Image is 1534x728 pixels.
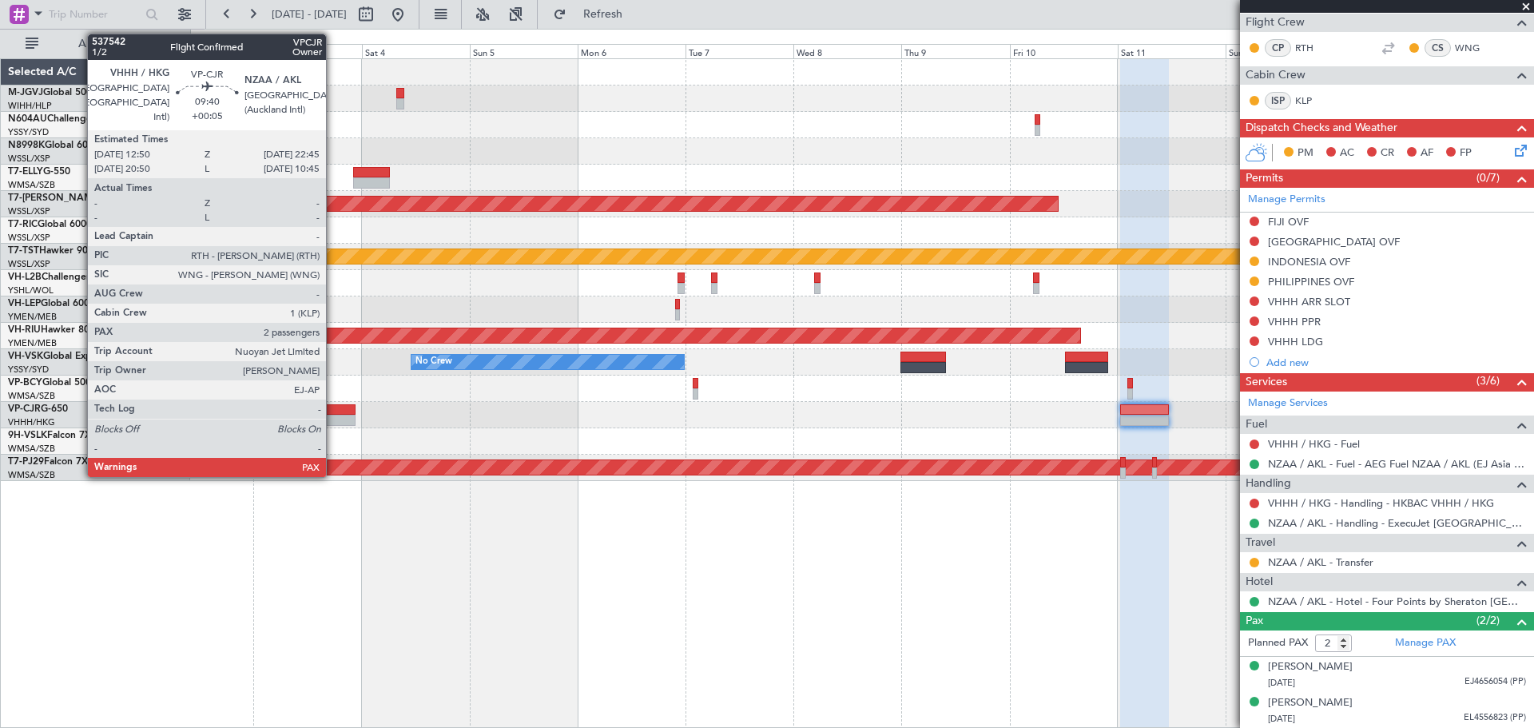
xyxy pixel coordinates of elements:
[1268,713,1295,725] span: [DATE]
[49,2,141,26] input: Trip Number
[8,273,110,282] a: VH-L2BChallenger 604
[1268,437,1360,451] a: VHHH / HKG - Fuel
[1464,675,1526,689] span: EJ4656054 (PP)
[8,364,49,376] a: YSSY/SYD
[8,378,42,388] span: VP-BCY
[570,9,637,20] span: Refresh
[8,404,68,414] a: VP-CJRG-650
[415,350,452,374] div: No Crew
[1246,14,1305,32] span: Flight Crew
[1226,44,1333,58] div: Sun 12
[1268,555,1373,569] a: NZAA / AKL - Transfer
[8,246,105,256] a: T7-TSTHawker 900XP
[1248,635,1308,651] label: Planned PAX
[1340,145,1354,161] span: AC
[8,258,50,270] a: WSSL/XSP
[362,44,470,58] div: Sat 4
[8,141,99,150] a: N8998KGlobal 6000
[8,100,52,112] a: WIHH/HLP
[1381,145,1394,161] span: CR
[8,457,44,467] span: T7-PJ29
[8,352,131,361] a: VH-VSKGlobal Express XRS
[1268,457,1526,471] a: NZAA / AKL - Fuel - AEG Fuel NZAA / AKL (EJ Asia Only)
[1268,695,1353,711] div: [PERSON_NAME]
[1246,416,1267,434] span: Fuel
[18,31,173,57] button: All Aircraft
[8,378,97,388] a: VP-BCYGlobal 5000
[1268,496,1494,510] a: VHHH / HKG - Handling - HKBAC VHHH / HKG
[8,352,43,361] span: VH-VSK
[1395,635,1456,651] a: Manage PAX
[8,457,88,467] a: T7-PJ29Falcon 7X
[8,220,92,229] a: T7-RICGlobal 6000
[8,141,45,150] span: N8998K
[42,38,169,50] span: All Aircraft
[8,246,39,256] span: T7-TST
[8,416,55,428] a: VHHH/HKG
[1246,573,1273,591] span: Hotel
[145,44,253,58] div: Thu 2
[1455,41,1491,55] a: WNG
[8,443,55,455] a: WMSA/SZB
[1476,612,1500,629] span: (2/2)
[8,205,50,217] a: WSSL/XSP
[8,88,43,97] span: M-JGVJ
[8,114,116,124] a: N604AUChallenger 604
[1010,44,1118,58] div: Fri 10
[8,284,54,296] a: YSHL/WOL
[8,469,55,481] a: WMSA/SZB
[8,114,47,124] span: N604AU
[8,273,42,282] span: VH-L2B
[546,2,642,27] button: Refresh
[1246,66,1305,85] span: Cabin Crew
[1464,711,1526,725] span: EL4556823 (PP)
[1295,93,1331,108] a: KLP
[8,167,43,177] span: T7-ELLY
[1268,215,1309,229] div: FIJI OVF
[1298,145,1313,161] span: PM
[193,32,221,46] div: [DATE]
[8,325,41,335] span: VH-RIU
[1246,612,1263,631] span: Pax
[1295,41,1331,55] a: RTH
[1248,396,1328,412] a: Manage Services
[793,44,901,58] div: Wed 8
[8,88,97,97] a: M-JGVJGlobal 5000
[470,44,578,58] div: Sun 5
[1268,315,1321,328] div: VHHH PPR
[8,232,50,244] a: WSSL/XSP
[1421,145,1433,161] span: AF
[1246,475,1291,493] span: Handling
[1118,44,1226,58] div: Sat 11
[686,44,793,58] div: Tue 7
[8,153,50,165] a: WSSL/XSP
[1248,192,1325,208] a: Manage Permits
[1460,145,1472,161] span: FP
[8,311,57,323] a: YMEN/MEB
[1268,335,1323,348] div: VHHH LDG
[8,193,155,203] a: T7-[PERSON_NAME]Global 7500
[1425,39,1451,57] div: CS
[8,179,55,191] a: WMSA/SZB
[1268,516,1526,530] a: NZAA / AKL - Handling - ExecuJet [GEOGRAPHIC_DATA] FBO NZAA / [GEOGRAPHIC_DATA]
[8,193,101,203] span: T7-[PERSON_NAME]
[1246,534,1275,552] span: Travel
[8,299,41,308] span: VH-LEP
[1268,275,1354,288] div: PHILIPPINES OVF
[1268,235,1400,249] div: [GEOGRAPHIC_DATA] OVF
[1268,295,1350,308] div: VHHH ARR SLOT
[1246,373,1287,392] span: Services
[253,44,361,58] div: Fri 3
[1246,169,1283,188] span: Permits
[901,44,1009,58] div: Thu 9
[8,299,95,308] a: VH-LEPGlobal 6000
[8,404,41,414] span: VP-CJR
[1268,255,1350,269] div: INDONESIA OVF
[1268,595,1526,608] a: NZAA / AKL - Hotel - Four Points by Sheraton [GEOGRAPHIC_DATA] [GEOGRAPHIC_DATA] / [GEOGRAPHIC_DATA]
[1265,92,1291,109] div: ISP
[8,220,38,229] span: T7-RIC
[8,325,107,335] a: VH-RIUHawker 800XP
[578,44,686,58] div: Mon 6
[1476,372,1500,389] span: (3/6)
[8,431,91,440] a: 9H-VSLKFalcon 7X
